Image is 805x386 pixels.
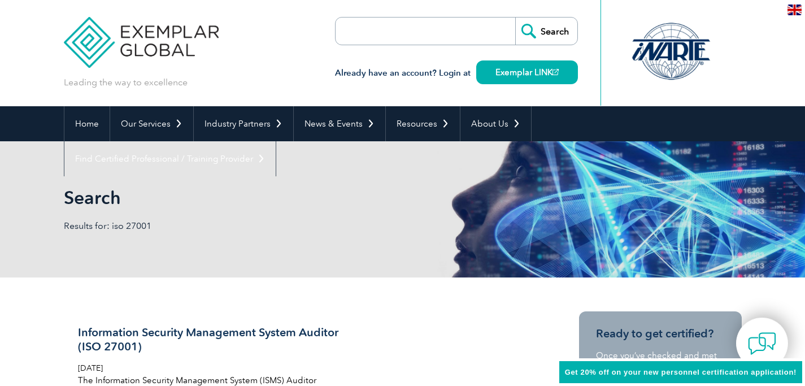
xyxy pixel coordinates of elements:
[64,220,403,232] p: Results for: iso 27001
[596,327,725,341] h3: Ready to get certified?
[78,363,103,373] span: [DATE]
[748,329,776,358] img: contact-chat.png
[476,60,578,84] a: Exemplar LINK
[64,76,188,89] p: Leading the way to excellence
[194,106,293,141] a: Industry Partners
[110,106,193,141] a: Our Services
[64,141,276,176] a: Find Certified Professional / Training Provider
[386,106,460,141] a: Resources
[787,5,802,15] img: en
[515,18,577,45] input: Search
[552,69,559,75] img: open_square.png
[64,106,110,141] a: Home
[565,368,797,376] span: Get 20% off on your new personnel certification application!
[64,187,498,209] h1: Search
[78,326,346,354] h3: Information Security Management System Auditor (ISO 27001)
[294,106,385,141] a: News & Events
[335,66,578,80] h3: Already have an account? Login at
[460,106,531,141] a: About Us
